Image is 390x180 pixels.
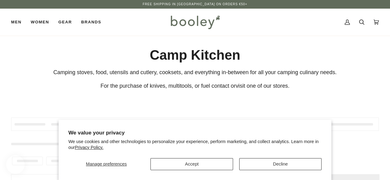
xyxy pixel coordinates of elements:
[150,158,233,170] button: Accept
[54,9,76,36] a: Gear
[239,158,322,170] button: Decline
[11,19,22,25] span: Men
[31,19,49,25] span: Women
[86,162,127,166] span: Manage preferences
[11,9,26,36] a: Men
[68,158,145,170] button: Manage preferences
[81,19,101,25] span: Brands
[11,69,379,76] div: Camping stoves, food, utensils and cutlery, cooksets, and everything in-between for all your camp...
[143,2,247,7] p: Free Shipping in [GEOGRAPHIC_DATA] on Orders €50+
[68,130,322,136] h2: We value your privacy
[26,9,54,36] a: Women
[68,139,322,150] p: We use cookies and other technologies to personalize your experience, perform marketing, and coll...
[76,9,106,36] a: Brands
[11,82,379,90] div: visit one of our stores.
[6,155,25,174] iframe: Button to open loyalty program pop-up
[11,47,379,64] h1: Camp Kitchen
[168,13,222,31] img: Booley
[101,83,236,89] span: For the purchase of knives, multitools, or fuel contact or
[75,145,104,150] a: Privacy Policy.
[58,19,72,25] span: Gear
